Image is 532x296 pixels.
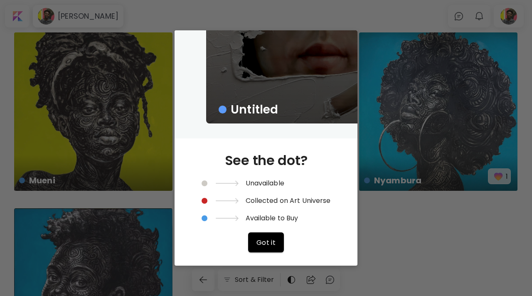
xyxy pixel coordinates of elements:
[248,232,284,252] button: Got it
[246,180,284,187] h6: Unavailable
[246,215,298,222] h6: Available to Buy
[246,197,331,205] h6: Collected on Art Universe
[256,238,276,247] span: Got it
[202,152,331,169] h2: See the dot?
[231,105,278,113] h6: Untitled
